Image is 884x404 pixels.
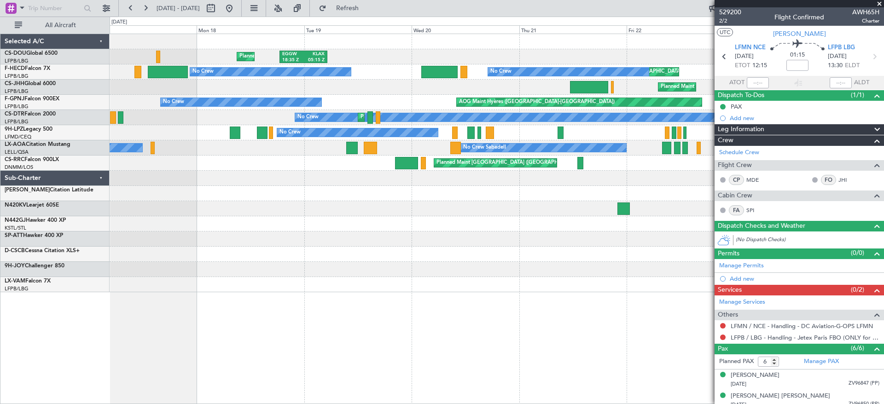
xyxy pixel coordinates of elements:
div: (No Dispatch Checks) [736,236,884,246]
input: --:-- [747,77,769,88]
div: No Crew [279,126,301,139]
span: Cabin Crew [718,190,752,201]
div: [DATE] [111,18,127,26]
span: [PERSON_NAME] [773,29,826,39]
span: (0/0) [851,248,864,258]
a: N442GJHawker 400 XP [5,218,66,223]
span: SP-ATT [5,233,23,238]
div: EGGW [282,51,303,58]
span: F-GPNJ [5,96,24,102]
div: CP [729,175,744,185]
div: No Crew [297,110,319,124]
span: ETOT [735,61,750,70]
div: AOG Maint Hyères ([GEOGRAPHIC_DATA]-[GEOGRAPHIC_DATA]) [459,95,615,109]
span: LX-AOA [5,142,26,147]
span: LFPB LBG [828,43,855,52]
span: Services [718,285,742,295]
div: Thu 21 [519,25,627,34]
span: 9H-LPZ [5,127,23,132]
span: ATOT [729,78,744,87]
div: PAX [731,103,742,110]
span: Flight Crew [718,160,752,171]
div: Tue 19 [304,25,412,34]
a: MDE [746,176,767,184]
a: N420KVLearjet 60SE [5,202,59,208]
span: 01:15 [790,51,805,60]
span: Refresh [328,5,367,12]
a: SP-ATTHawker 400 XP [5,233,63,238]
a: CS-DTRFalcon 2000 [5,111,56,117]
a: LFPB / LBG - Handling - Jetex Paris FBO (ONLY for Unijet/Skyvalet) LFPB / LBG [731,334,879,341]
div: [PERSON_NAME] [PERSON_NAME] [731,392,830,401]
span: ZV96847 (PP) [849,380,879,387]
span: (0/2) [851,285,864,294]
span: Leg Information [718,124,764,135]
div: Wed 20 [412,25,519,34]
span: N420KV [5,202,26,208]
span: Pax [718,344,728,354]
div: No Crew [163,95,184,109]
span: ALDT [854,78,869,87]
div: Planned Maint [GEOGRAPHIC_DATA] ([GEOGRAPHIC_DATA]) [661,80,806,94]
div: [PERSON_NAME] [731,371,779,380]
span: CS-DOU [5,51,26,56]
a: LFPB/LBG [5,58,29,64]
a: [PERSON_NAME]Citation Latitude [5,187,93,193]
button: Refresh [314,1,370,16]
div: Add new [730,114,879,122]
span: CS-DTR [5,111,24,117]
a: Schedule Crew [719,148,759,157]
span: Permits [718,248,739,259]
a: LFPB/LBG [5,285,29,292]
a: Manage PAX [804,357,839,366]
div: Planned Maint [GEOGRAPHIC_DATA] ([GEOGRAPHIC_DATA]) [239,50,384,63]
span: N442GJ [5,218,26,223]
a: Manage Services [719,298,765,307]
div: FA [729,205,744,215]
a: Manage Permits [719,261,764,271]
span: F-HECD [5,66,25,71]
div: No Crew [490,65,512,79]
div: 05:15 Z [303,57,325,63]
span: LX-VAM [5,278,25,284]
span: 529200 [719,7,741,17]
div: Planned Maint Sofia [361,110,407,124]
div: Add new [730,275,879,283]
span: 12:15 [752,61,767,70]
span: LFMN NCE [735,43,766,52]
span: 9H-JOY [5,263,25,269]
a: CS-DOUGlobal 6500 [5,51,58,56]
a: LFPB/LBG [5,103,29,110]
button: UTC [717,28,733,36]
span: [DATE] [828,52,847,61]
span: CS-JHH [5,81,24,87]
div: Planned Maint [GEOGRAPHIC_DATA] ([GEOGRAPHIC_DATA]) [436,156,582,170]
span: [DATE] - [DATE] [157,4,200,12]
span: 13:30 [828,61,843,70]
span: Dispatch To-Dos [718,90,764,101]
span: (1/1) [851,90,864,100]
span: Crew [718,135,733,146]
a: KSTL/STL [5,225,26,231]
a: LFPB/LBG [5,88,29,95]
div: Flight Confirmed [774,12,824,22]
span: 2/2 [719,17,741,25]
div: No Crew [192,65,214,79]
span: [DATE] [735,52,754,61]
div: Mon 18 [197,25,304,34]
span: D-CSCB [5,248,25,254]
span: ELDT [845,61,860,70]
div: No Crew Sabadell [463,141,506,155]
div: Planned Maint [GEOGRAPHIC_DATA] ([GEOGRAPHIC_DATA]) [594,65,739,79]
span: [DATE] [731,381,746,387]
input: Trip Number [28,1,81,15]
div: Sun 17 [89,25,197,34]
div: KLAX [303,51,325,58]
a: D-CSCBCessna Citation XLS+ [5,248,80,254]
a: F-GPNJFalcon 900EX [5,96,59,102]
a: SPI [746,206,767,214]
a: F-HECDFalcon 7X [5,66,50,71]
a: LFMD/CEQ [5,133,31,140]
span: AWH65H [852,7,879,17]
a: DNMM/LOS [5,164,33,171]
